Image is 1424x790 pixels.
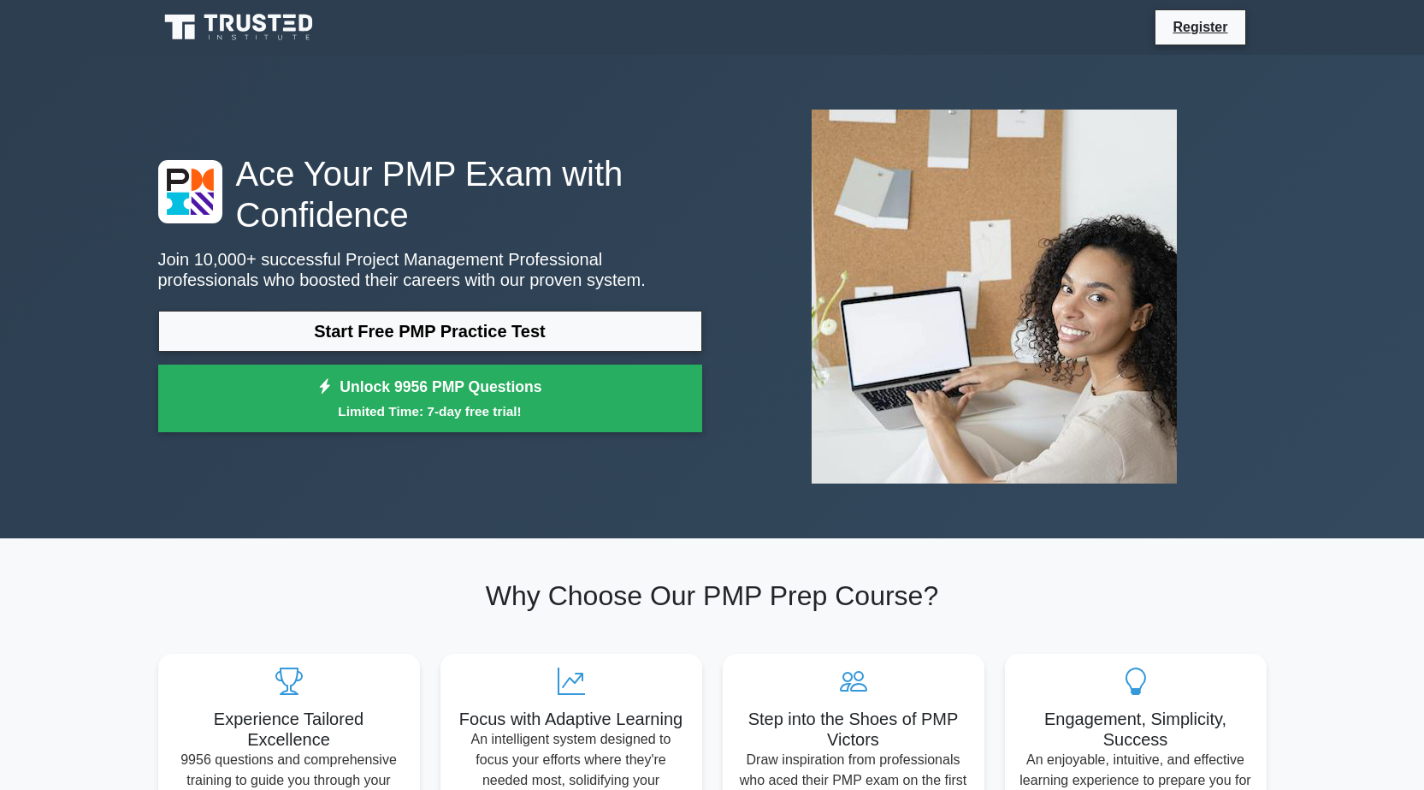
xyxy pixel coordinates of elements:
h5: Step into the Shoes of PMP Victors [736,709,971,750]
a: Unlock 9956 PMP QuestionsLimited Time: 7-day free trial! [158,365,702,433]
h2: Why Choose Our PMP Prep Course? [158,579,1267,612]
h5: Focus with Adaptive Learning [454,709,688,729]
small: Limited Time: 7-day free trial! [180,401,681,421]
a: Register [1162,16,1238,38]
h5: Experience Tailored Excellence [172,709,406,750]
p: Join 10,000+ successful Project Management Professional professionals who boosted their careers w... [158,249,702,290]
h5: Engagement, Simplicity, Success [1019,709,1253,750]
a: Start Free PMP Practice Test [158,311,702,352]
h1: Ace Your PMP Exam with Confidence [158,153,702,235]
